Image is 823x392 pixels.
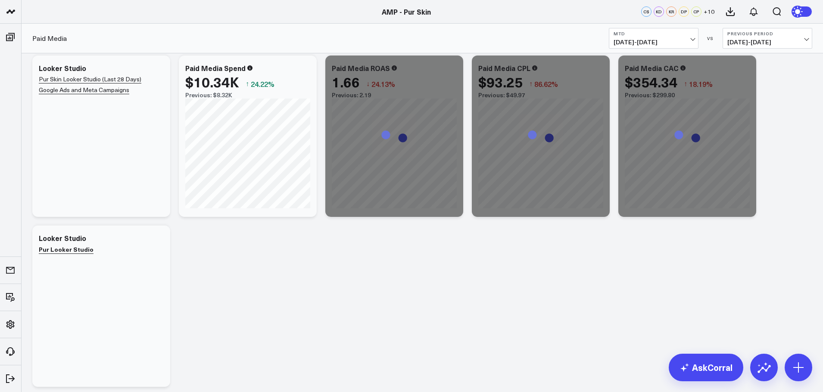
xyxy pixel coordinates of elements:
[39,233,86,243] div: Looker Studio
[251,79,274,89] span: 24.22%
[654,6,664,17] div: KD
[609,28,698,49] button: MTD[DATE]-[DATE]
[332,63,390,73] div: Paid Media ROAS
[332,74,360,90] div: 1.66
[371,79,395,89] span: 24.13%
[614,31,694,36] b: MTD
[39,245,94,254] a: Pur Looker Studio
[691,6,701,17] div: CP
[689,79,713,89] span: 18.19%
[246,78,249,90] span: ↑
[185,63,246,73] div: Paid Media Spend
[684,78,687,90] span: ↑
[332,92,457,99] div: Previous: 2.19
[529,78,533,90] span: ↑
[185,92,310,99] div: Previous: $8.32K
[641,6,652,17] div: CS
[679,6,689,17] div: DP
[723,28,812,49] button: Previous Period[DATE]-[DATE]
[666,6,676,17] div: KR
[32,34,67,43] a: Paid Media
[185,74,239,90] div: $10.34K
[625,92,750,99] div: Previous: $299.80
[478,74,523,90] div: $93.25
[39,75,141,94] a: Pur Skin Looker Studio (Last 28 Days) Google Ads and Meta Campaigns
[669,354,743,381] a: AskCorral
[534,79,558,89] span: 86.62%
[625,63,679,73] div: Paid Media CAC
[727,31,807,36] b: Previous Period
[704,6,714,17] button: +10
[39,63,86,73] div: Looker Studio
[478,92,603,99] div: Previous: $49.97
[727,39,807,46] span: [DATE] - [DATE]
[703,36,718,41] div: VS
[366,78,370,90] span: ↓
[614,39,694,46] span: [DATE] - [DATE]
[704,9,714,15] span: + 10
[382,7,431,16] a: AMP - Pur Skin
[478,63,530,73] div: Paid Media CPL
[625,74,677,90] div: $354.34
